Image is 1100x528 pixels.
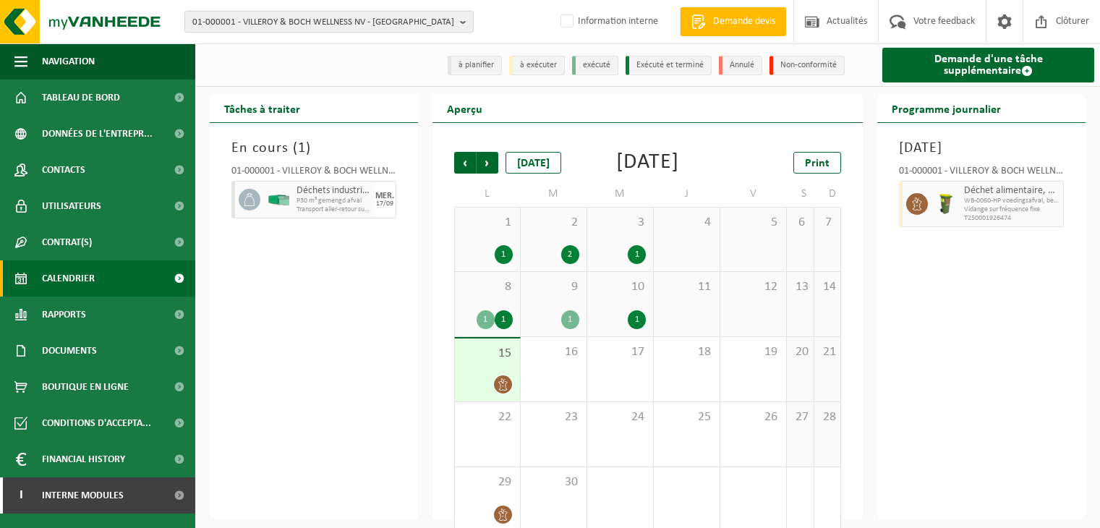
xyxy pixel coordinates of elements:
span: 14 [822,279,834,295]
li: à planifier [448,56,502,75]
span: Calendrier [42,260,95,297]
span: 16 [528,344,579,360]
span: Boutique en ligne [42,369,129,405]
span: Déchet alimentaire, contenant des produits d'origine animale, non emballé, catégorie 3 [964,185,1060,197]
span: 8 [462,279,513,295]
h2: Aperçu [432,94,497,122]
span: 1 [462,215,513,231]
td: M [587,181,654,207]
span: Contacts [42,152,85,188]
div: 01-000001 - VILLEROY & BOCH WELLNESS NV - [GEOGRAPHIC_DATA] [231,166,396,181]
h3: [DATE] [899,137,1064,159]
td: L [454,181,521,207]
td: J [654,181,720,207]
h2: Programme journalier [877,94,1015,122]
div: 17/09 [376,200,393,208]
span: Navigation [42,43,95,80]
div: 1 [495,310,513,329]
div: 1 [477,310,495,329]
a: Print [793,152,841,174]
span: 4 [661,215,712,231]
img: HK-XP-30-GN-00 [268,195,289,205]
span: 25 [661,409,712,425]
a: Demande devis [680,7,786,36]
td: M [521,181,587,207]
span: 24 [594,409,646,425]
span: 30 [528,474,579,490]
span: 15 [462,346,513,362]
span: 27 [794,409,806,425]
span: Demande devis [709,14,779,29]
span: 21 [822,344,834,360]
li: Annulé [719,56,762,75]
span: Contrat(s) [42,224,92,260]
li: exécuté [572,56,618,75]
button: 01-000001 - VILLEROY & BOCH WELLNESS NV - [GEOGRAPHIC_DATA] [184,11,474,33]
span: T250001926474 [964,214,1060,223]
span: 11 [661,279,712,295]
span: 23 [528,409,579,425]
span: Print [805,158,830,169]
span: 7 [822,215,834,231]
span: 12 [728,279,779,295]
span: Vidange sur fréquence fixe [964,205,1060,214]
a: Demande d'une tâche supplémentaire [882,48,1094,82]
div: [DATE] [616,152,679,174]
span: 20 [794,344,806,360]
span: Données de l'entrepr... [42,116,153,152]
div: 1 [495,245,513,264]
div: 2 [561,245,579,264]
span: 18 [661,344,712,360]
td: D [814,181,842,207]
span: Utilisateurs [42,188,101,224]
h2: Tâches à traiter [210,94,315,122]
td: V [720,181,787,207]
img: WB-0060-HPE-GN-50 [935,193,957,215]
li: Exécuté et terminé [626,56,712,75]
span: 22 [462,409,513,425]
li: Non-conformité [769,56,845,75]
span: 3 [594,215,646,231]
span: 28 [822,409,834,425]
div: 01-000001 - VILLEROY & BOCH WELLNESS NV - [GEOGRAPHIC_DATA] [899,166,1064,181]
span: 01-000001 - VILLEROY & BOCH WELLNESS NV - [GEOGRAPHIC_DATA] [192,12,454,33]
span: 9 [528,279,579,295]
span: Financial History [42,441,125,477]
span: Suivant [477,152,498,174]
span: Conditions d'accepta... [42,405,151,441]
span: Précédent [454,152,476,174]
span: 13 [794,279,806,295]
div: 1 [628,245,646,264]
span: 17 [594,344,646,360]
span: 6 [794,215,806,231]
div: [DATE] [506,152,561,174]
span: 26 [728,409,779,425]
span: P30 m³ gemengd afval [297,197,371,205]
span: WB-0060-HP voedingsafval, bevat producten van dierlijke oors [964,197,1060,205]
div: MER. [375,192,394,200]
span: Rapports [42,297,86,333]
span: 2 [528,215,579,231]
h3: En cours ( ) [231,137,396,159]
span: 19 [728,344,779,360]
span: 5 [728,215,779,231]
span: 1 [298,141,306,156]
span: Interne modules [42,477,124,514]
span: I [14,477,27,514]
span: 29 [462,474,513,490]
span: 10 [594,279,646,295]
span: Documents [42,333,97,369]
td: S [787,181,814,207]
span: Transport aller-retour sur demande [297,205,371,214]
li: à exécuter [509,56,565,75]
label: Information interne [558,11,658,33]
span: Déchets industriels banals [297,185,371,197]
div: 1 [561,310,579,329]
div: 1 [628,310,646,329]
span: Tableau de bord [42,80,120,116]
